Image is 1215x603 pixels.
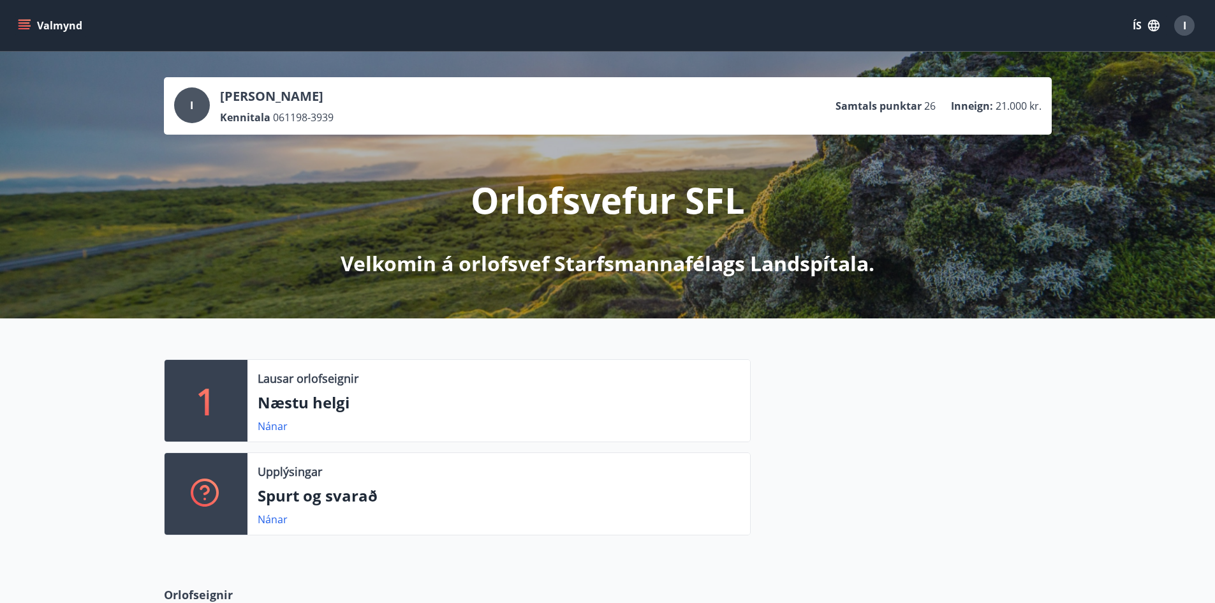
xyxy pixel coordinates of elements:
[164,586,233,603] span: Orlofseignir
[924,99,936,113] span: 26
[951,99,993,113] p: Inneign :
[15,14,87,37] button: menu
[258,485,740,507] p: Spurt og svarað
[220,87,334,105] p: [PERSON_NAME]
[196,376,216,425] p: 1
[1169,10,1200,41] button: I
[1183,19,1186,33] span: I
[190,98,193,112] span: I
[258,463,322,480] p: Upplýsingar
[836,99,922,113] p: Samtals punktar
[258,392,740,413] p: Næstu helgi
[258,419,288,433] a: Nánar
[258,370,358,387] p: Lausar orlofseignir
[341,249,874,278] p: Velkomin á orlofsvef Starfsmannafélags Landspítala.
[220,110,270,124] p: Kennitala
[996,99,1042,113] span: 21.000 kr.
[1126,14,1167,37] button: ÍS
[273,110,334,124] span: 061198-3939
[471,175,745,224] p: Orlofsvefur SFL
[258,512,288,526] a: Nánar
